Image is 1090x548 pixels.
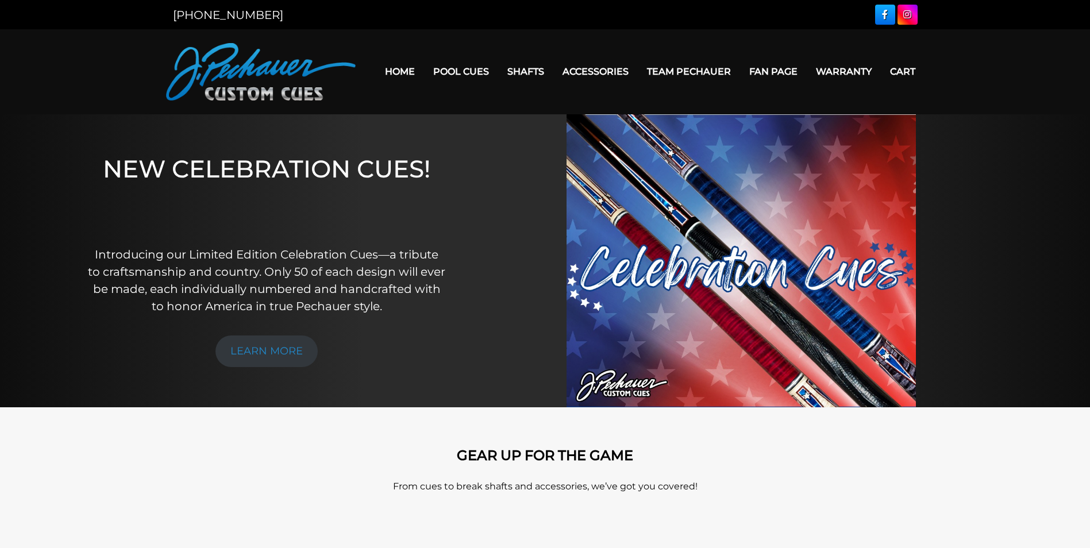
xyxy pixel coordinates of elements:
[376,57,424,86] a: Home
[173,8,283,22] a: [PHONE_NUMBER]
[87,155,446,230] h1: NEW CELEBRATION CUES!
[881,57,925,86] a: Cart
[498,57,553,86] a: Shafts
[638,57,740,86] a: Team Pechauer
[424,57,498,86] a: Pool Cues
[553,57,638,86] a: Accessories
[215,335,318,367] a: LEARN MORE
[87,246,446,315] p: Introducing our Limited Edition Celebration Cues—a tribute to craftsmanship and country. Only 50 ...
[166,43,356,101] img: Pechauer Custom Cues
[218,480,873,493] p: From cues to break shafts and accessories, we’ve got you covered!
[457,447,633,464] strong: GEAR UP FOR THE GAME
[807,57,881,86] a: Warranty
[740,57,807,86] a: Fan Page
